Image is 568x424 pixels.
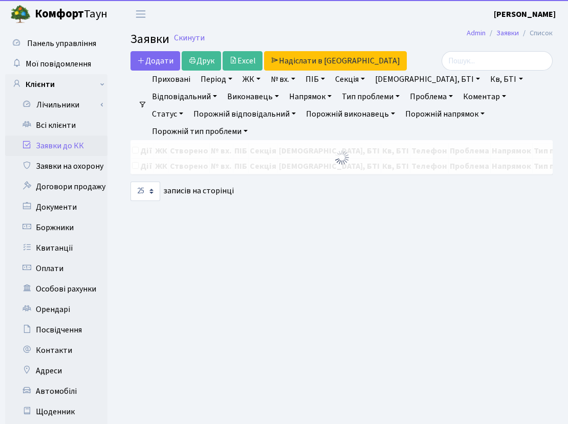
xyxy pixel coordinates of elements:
img: logo.png [10,4,31,25]
a: Мої повідомлення [5,54,107,74]
a: Порожній відповідальний [189,105,300,123]
a: Admin [467,28,486,38]
a: Секція [331,71,369,88]
a: Напрямок [285,88,336,105]
a: ПІБ [301,71,329,88]
li: Список [519,28,553,39]
a: Порожній виконавець [302,105,399,123]
a: Період [196,71,236,88]
nav: breadcrumb [451,23,568,44]
a: Скинути [174,33,205,43]
span: Заявки [130,30,169,48]
a: Заявки до КК [5,136,107,156]
a: Заявки на охорону [5,156,107,176]
a: Особові рахунки [5,279,107,299]
a: Документи [5,197,107,217]
a: Адреси [5,361,107,381]
a: Орендарі [5,299,107,320]
span: Додати [137,55,173,66]
span: Таун [35,6,107,23]
a: Порожній напрямок [401,105,489,123]
a: Боржники [5,217,107,238]
span: Панель управління [27,38,96,49]
a: Всі клієнти [5,115,107,136]
a: Кв, БТІ [486,71,527,88]
a: Лічильники [12,95,107,115]
a: Панель управління [5,33,107,54]
a: Виконавець [223,88,283,105]
a: Квитанції [5,238,107,258]
a: Статус [148,105,187,123]
a: [PERSON_NAME] [494,8,556,20]
label: записів на сторінці [130,182,234,201]
img: Обробка... [334,149,350,166]
a: Надіслати в [GEOGRAPHIC_DATA] [264,51,407,71]
a: Відповідальний [148,88,221,105]
a: ЖК [238,71,265,88]
a: Заявки [496,28,519,38]
a: Контакти [5,340,107,361]
a: Коментар [459,88,510,105]
a: Додати [130,51,180,71]
a: Excel [223,51,263,71]
b: Комфорт [35,6,84,22]
input: Пошук... [442,51,553,71]
a: Посвідчення [5,320,107,340]
a: Клієнти [5,74,107,95]
span: Мої повідомлення [26,58,91,70]
a: Проблема [406,88,457,105]
a: Порожній тип проблеми [148,123,252,140]
a: Тип проблеми [338,88,404,105]
button: Переключити навігацію [128,6,154,23]
b: [PERSON_NAME] [494,9,556,20]
a: Щоденник [5,401,107,422]
a: № вх. [267,71,299,88]
a: [DEMOGRAPHIC_DATA], БТІ [371,71,484,88]
a: Автомобілі [5,381,107,401]
a: Друк [182,51,221,71]
select: записів на сторінці [130,182,160,201]
a: Приховані [148,71,194,88]
a: Договори продажу [5,176,107,197]
a: Оплати [5,258,107,279]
